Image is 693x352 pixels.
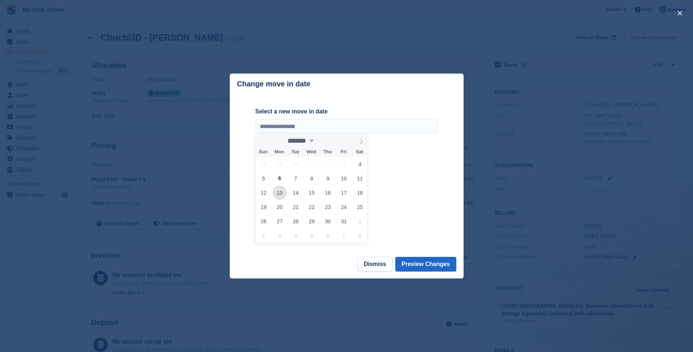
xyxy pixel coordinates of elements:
span: November 6, 2025 [321,228,335,243]
span: November 3, 2025 [273,228,287,243]
span: Sun [255,150,271,154]
span: October 5, 2025 [256,171,271,186]
span: Mon [271,150,287,154]
span: November 8, 2025 [353,228,367,243]
label: Select a new move in date [255,107,438,116]
span: October 6, 2025 [273,171,287,186]
span: November 4, 2025 [289,228,303,243]
span: November 2, 2025 [256,228,271,243]
span: October 16, 2025 [321,186,335,200]
span: October 29, 2025 [305,214,319,228]
span: October 18, 2025 [353,186,367,200]
span: October 9, 2025 [321,171,335,186]
span: September 28, 2025 [256,157,271,171]
span: Tue [287,150,303,154]
span: October 10, 2025 [337,171,351,186]
span: September 29, 2025 [273,157,287,171]
p: Change move in date [237,80,311,88]
span: October 26, 2025 [256,214,271,228]
span: October 27, 2025 [273,214,287,228]
button: Preview Changes [395,257,456,272]
span: October 17, 2025 [337,186,351,200]
span: October 7, 2025 [289,171,303,186]
input: Year [315,137,338,145]
span: October 31, 2025 [337,214,351,228]
span: Fri [335,150,351,154]
span: October 4, 2025 [353,157,367,171]
span: October 24, 2025 [337,200,351,214]
span: Thu [319,150,335,154]
span: October 21, 2025 [289,200,303,214]
span: Wed [303,150,319,154]
span: October 19, 2025 [256,200,271,214]
span: October 30, 2025 [321,214,335,228]
select: Month [285,137,315,145]
span: October 28, 2025 [289,214,303,228]
button: Dismiss [358,257,392,272]
button: close [674,7,686,19]
span: October 11, 2025 [353,171,367,186]
span: October 2, 2025 [321,157,335,171]
span: Sat [351,150,368,154]
span: September 30, 2025 [289,157,303,171]
span: October 14, 2025 [289,186,303,200]
span: October 3, 2025 [337,157,351,171]
span: October 23, 2025 [321,200,335,214]
span: October 13, 2025 [273,186,287,200]
span: October 12, 2025 [256,186,271,200]
span: October 1, 2025 [305,157,319,171]
span: November 7, 2025 [337,228,351,243]
span: November 1, 2025 [353,214,367,228]
span: November 5, 2025 [305,228,319,243]
span: October 15, 2025 [305,186,319,200]
span: October 25, 2025 [353,200,367,214]
span: October 22, 2025 [305,200,319,214]
span: October 8, 2025 [305,171,319,186]
span: October 20, 2025 [273,200,287,214]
